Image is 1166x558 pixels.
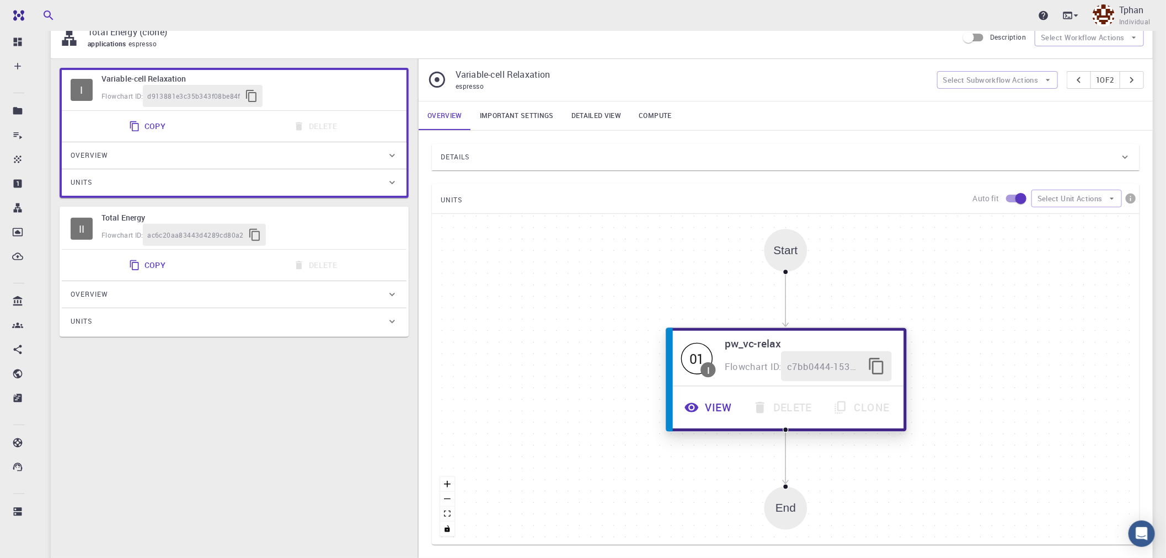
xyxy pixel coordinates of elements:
[62,281,407,308] div: Overview
[9,10,24,21] img: logo
[71,147,108,164] span: Overview
[563,101,630,130] a: Detailed view
[62,308,407,335] div: Units
[71,218,93,240] span: Idle
[432,144,1140,170] div: Details
[764,229,807,272] div: Start
[1035,29,1144,46] button: Select Workflow Actions
[441,148,469,166] span: Details
[71,218,93,240] div: II
[1031,190,1122,207] button: Select Unit Actions
[440,522,454,536] button: toggle interactivity
[787,359,862,374] span: c7bb0444-1530-43b0-9ab0-2b7c96fee86f
[101,73,398,85] h6: Variable-cell Relaxation
[1093,4,1115,26] img: Tphan
[71,79,93,101] div: I
[1119,3,1144,17] p: Tphan
[630,101,680,130] a: Compute
[440,507,454,522] button: fit view
[147,230,244,241] span: ac6c20aa83443d4289cd80a2
[1128,521,1155,547] div: Open Intercom Messenger
[147,91,240,102] span: d913881e3c35b343f08be84f
[441,191,462,209] span: UNITS
[973,193,999,204] p: Auto fit
[88,25,949,39] p: Total Energy (clone)
[88,39,129,48] span: applications
[419,101,471,130] a: Overview
[775,502,796,514] div: End
[440,477,454,492] button: zoom in
[71,79,93,101] span: Idle
[456,82,484,90] span: espresso
[71,174,92,191] span: Units
[71,286,108,303] span: Overview
[1090,71,1121,89] button: 1of2
[129,39,161,48] span: espresso
[122,115,175,137] button: Copy
[101,230,143,239] span: Flowchart ID:
[471,101,563,130] a: Important settings
[671,330,901,430] div: 01Ipw_vc-relaxFlowchart ID:c7bb0444-1530-43b0-9ab0-2b7c96fee86fViewDeleteClone
[101,212,398,224] h6: Total Energy
[675,393,744,423] button: View
[122,254,175,276] button: Copy
[681,342,713,374] div: 01
[101,92,143,100] span: Flowchart ID:
[990,33,1026,41] span: Description
[1119,17,1151,28] span: Individual
[725,335,892,351] h6: pw_vc-relax
[71,313,92,330] span: Units
[937,71,1058,89] button: Select Subworkflow Actions
[707,365,709,374] div: I
[62,169,407,196] div: Units
[440,492,454,507] button: zoom out
[1122,190,1140,207] button: info
[725,360,782,372] span: Flowchart ID:
[24,8,55,18] span: Hỗ trợ
[764,487,807,530] div: End
[1067,71,1144,89] div: pager
[62,142,407,169] div: Overview
[456,68,928,81] p: Variable-cell Relaxation
[774,244,798,256] div: Start
[681,342,713,374] span: Idle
